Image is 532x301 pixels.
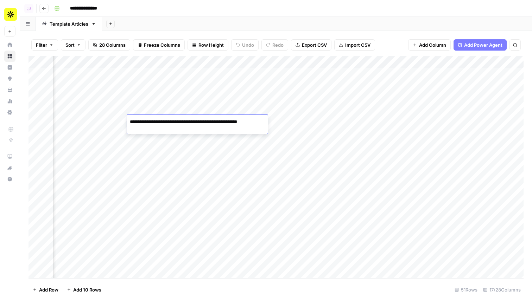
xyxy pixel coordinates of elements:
span: Add Row [39,286,58,293]
button: Undo [231,39,259,51]
span: Add Power Agent [464,41,502,48]
button: Help + Support [4,174,15,185]
a: Insights [4,62,15,73]
img: Apollo Logo [4,8,17,21]
button: Add Row [28,284,63,295]
button: Freeze Columns [133,39,185,51]
div: 51 Rows [452,284,480,295]
a: AirOps Academy [4,151,15,162]
a: Opportunities [4,73,15,84]
button: 28 Columns [88,39,130,51]
span: Add 10 Rows [73,286,101,293]
a: Settings [4,107,15,118]
span: Freeze Columns [144,41,180,48]
button: Row Height [188,39,228,51]
a: Your Data [4,84,15,96]
button: Filter [31,39,58,51]
button: Add 10 Rows [63,284,106,295]
button: Import CSV [334,39,375,51]
button: What's new? [4,162,15,174]
button: Workspace: Apollo [4,6,15,23]
span: Row Height [198,41,224,48]
span: 28 Columns [99,41,126,48]
button: Redo [261,39,288,51]
span: Import CSV [345,41,370,48]
a: Usage [4,96,15,107]
div: 17/28 Columns [480,284,524,295]
span: Export CSV [302,41,327,48]
span: Undo [242,41,254,48]
div: Template Articles [50,20,88,27]
button: Export CSV [291,39,331,51]
span: Add Column [419,41,446,48]
a: Template Articles [36,17,102,31]
button: Add Column [408,39,451,51]
button: Add Power Agent [454,39,507,51]
span: Filter [36,41,47,48]
span: Sort [65,41,75,48]
a: Browse [4,51,15,62]
a: Home [4,39,15,51]
span: Redo [272,41,284,48]
button: Sort [61,39,85,51]
div: What's new? [5,163,15,173]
